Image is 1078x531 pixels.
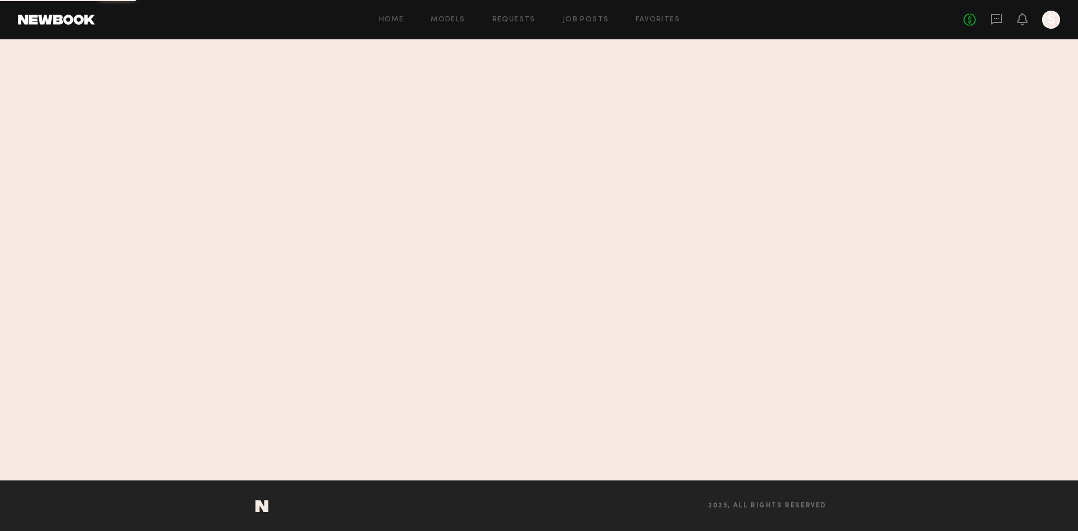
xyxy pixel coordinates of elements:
[1042,11,1060,29] a: S
[431,16,465,24] a: Models
[563,16,609,24] a: Job Posts
[492,16,536,24] a: Requests
[379,16,404,24] a: Home
[708,502,826,510] span: 2025, all rights reserved
[636,16,680,24] a: Favorites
